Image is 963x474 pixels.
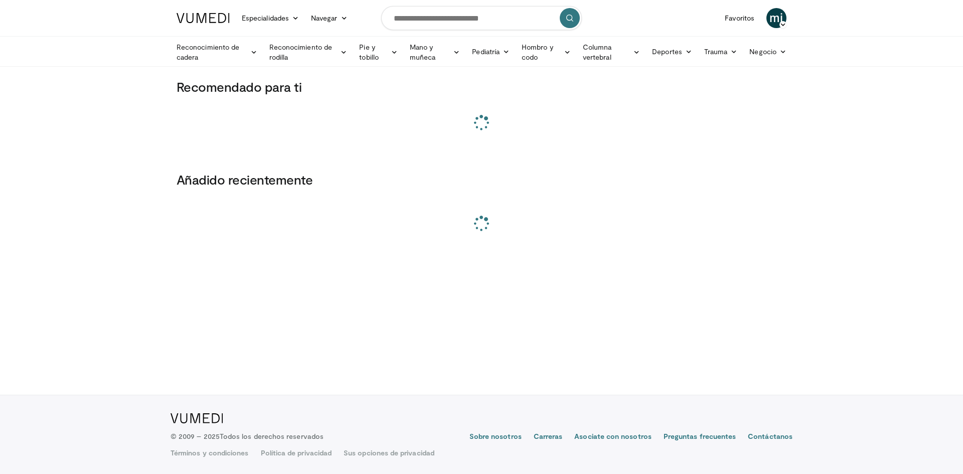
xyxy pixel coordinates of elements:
[305,8,354,28] a: Navegar
[410,43,435,61] font: Mano y muñeca
[749,47,776,56] font: Negocio
[646,42,698,62] a: Deportes
[769,11,783,25] font: mi
[344,448,434,457] font: Sus opciones de privacidad
[664,431,736,443] a: Preguntas frecuentes
[516,42,577,62] a: Hombro y codo
[171,432,220,440] font: © 2009 – 2025
[261,448,332,457] font: Política de privacidad
[171,448,249,457] font: Términos y condiciones
[466,42,516,62] a: Pediatría
[766,8,786,28] a: mi
[574,432,651,440] font: Asociate con nosotros
[171,413,223,423] img: Logotipo de VuMedi
[359,43,379,61] font: Pie y tobillo
[469,432,522,440] font: Sobre nosotros
[583,43,612,61] font: Columna vertebral
[534,431,563,443] a: Carreras
[522,43,553,61] font: Hombro y codo
[472,47,500,56] font: Pediatría
[719,8,760,28] a: Favoritos
[577,42,646,62] a: Columna vertebral
[748,431,792,443] a: Contáctanos
[748,432,792,440] font: Contáctanos
[177,172,312,187] font: Añadido recientemente
[353,42,404,62] a: Pie y tobillo
[269,43,332,61] font: Reconocimiento de rodilla
[725,14,754,22] font: Favoritos
[534,432,563,440] font: Carreras
[177,13,230,23] img: Logotipo de VuMedi
[574,431,651,443] a: Asociate con nosotros
[236,8,305,28] a: Especialidades
[698,42,744,62] a: Trauma
[171,448,249,458] a: Términos y condiciones
[263,42,354,62] a: Reconocimiento de rodilla
[242,14,289,22] font: Especialidades
[469,431,522,443] a: Sobre nosotros
[381,6,582,30] input: Buscar temas, intervenciones
[743,42,792,62] a: Negocio
[704,47,727,56] font: Trauma
[261,448,332,458] a: Política de privacidad
[344,448,434,458] a: Sus opciones de privacidad
[177,43,239,61] font: Reconocimiento de cadera
[311,14,338,22] font: Navegar
[220,432,324,440] font: Todos los derechos reservados
[404,42,466,62] a: Mano y muñeca
[171,42,263,62] a: Reconocimiento de cadera
[664,432,736,440] font: Preguntas frecuentes
[177,79,301,94] font: Recomendado para ti
[652,47,682,56] font: Deportes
